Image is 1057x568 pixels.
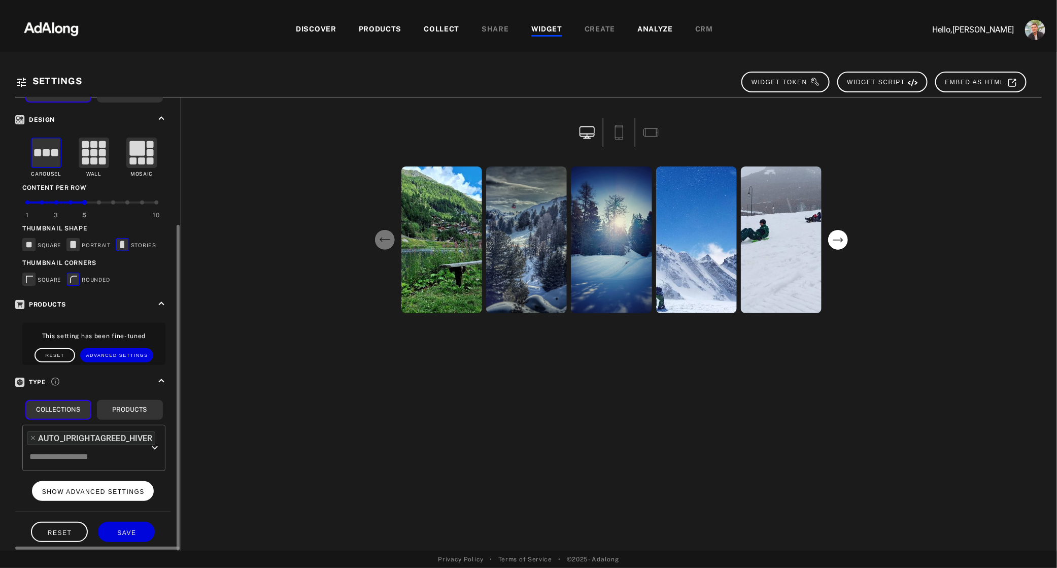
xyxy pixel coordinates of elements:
[637,24,673,36] div: ANALYZE
[86,171,101,178] div: Wall
[490,555,492,564] span: •
[296,24,336,36] div: DISCOVER
[585,24,615,36] div: CREATE
[567,555,619,564] span: © 2025 - Adalong
[22,273,61,288] div: SQUARE
[98,522,155,542] button: SAVE
[54,211,58,220] div: 3
[399,164,484,315] div: open the preview of the instagram content created by aurorelef59
[741,72,830,92] button: WIDGET TOKEN
[15,379,46,386] span: Type
[42,488,145,495] span: SHOW ADVANCED SETTINGS
[695,24,713,36] div: CRM
[1025,20,1045,40] img: ACg8ocLjEk1irI4XXb49MzUGwa4F_C3PpCyg-3CPbiuLEZrYEA=s96-c
[25,331,163,341] p: This setting has been fine-tuned
[31,522,88,542] button: RESET
[945,79,1017,86] span: EMBED AS HTML
[558,555,561,564] span: •
[35,348,75,362] button: Reset
[46,353,65,358] span: Reset
[32,481,154,501] button: SHOW ADVANCED SETTINGS
[7,13,96,43] img: 63233d7d88ed69de3c212112c67096b6.png
[935,72,1027,92] button: EMBED AS HTML
[482,24,509,36] div: SHARE
[156,375,167,386] i: keyboard_arrow_up
[117,529,136,537] span: SAVE
[828,229,848,250] svg: next
[130,171,153,178] div: Mosaic
[498,555,552,564] a: Terms of Service
[484,164,569,315] div: open the preview of the instagram content created by jepeuxpasjairandonnette
[837,72,928,92] button: WIDGET SCRIPT
[32,76,82,86] span: Settings
[31,171,61,178] div: Carousel
[25,400,91,420] button: Collections
[438,555,484,564] a: Privacy Policy
[531,24,562,36] div: WIDGET
[824,164,908,315] div: open the preview of the instagram content created by phant0mm_2.0
[148,441,162,455] button: Open
[359,24,402,36] div: PRODUCTS
[156,298,167,309] i: keyboard_arrow_up
[153,211,159,220] div: 10
[48,529,72,537] span: RESET
[424,24,459,36] div: COLLECT
[156,113,167,124] i: keyboard_arrow_up
[66,238,111,253] div: PORTRAIT
[66,273,110,288] div: ROUNDED
[739,164,824,315] div: open the preview of the instagram content created by phant0mm_2.0
[913,24,1014,36] p: Hello, [PERSON_NAME]
[1022,17,1048,43] button: Account settings
[15,301,66,308] span: Products
[22,224,165,233] div: Thumbnail Shape
[569,164,654,315] div: open the preview of the instagram content created by jepeuxpasjairandonnette
[86,353,148,358] span: Advanced Settings
[80,348,154,362] button: Advanced Settings
[51,376,59,386] span: Choose if your widget will display content based on collections or products
[1006,519,1057,568] iframe: Chat Widget
[752,79,820,86] span: WIDGET TOKEN
[82,211,87,220] div: 5
[22,183,165,192] div: Content per row
[26,211,29,220] div: 1
[22,258,165,268] div: Thumbnail Corners
[654,164,739,315] div: open the preview of the instagram content created by phant0mm_2.0
[15,116,55,123] span: Design
[116,238,156,253] div: STORIES
[374,229,395,250] svg: previous
[38,432,153,444] div: AUTO_IPRIGHTAGREED_HIVER
[847,79,918,86] span: WIDGET SCRIPT
[22,238,61,253] div: SQUARE
[97,400,163,420] button: Products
